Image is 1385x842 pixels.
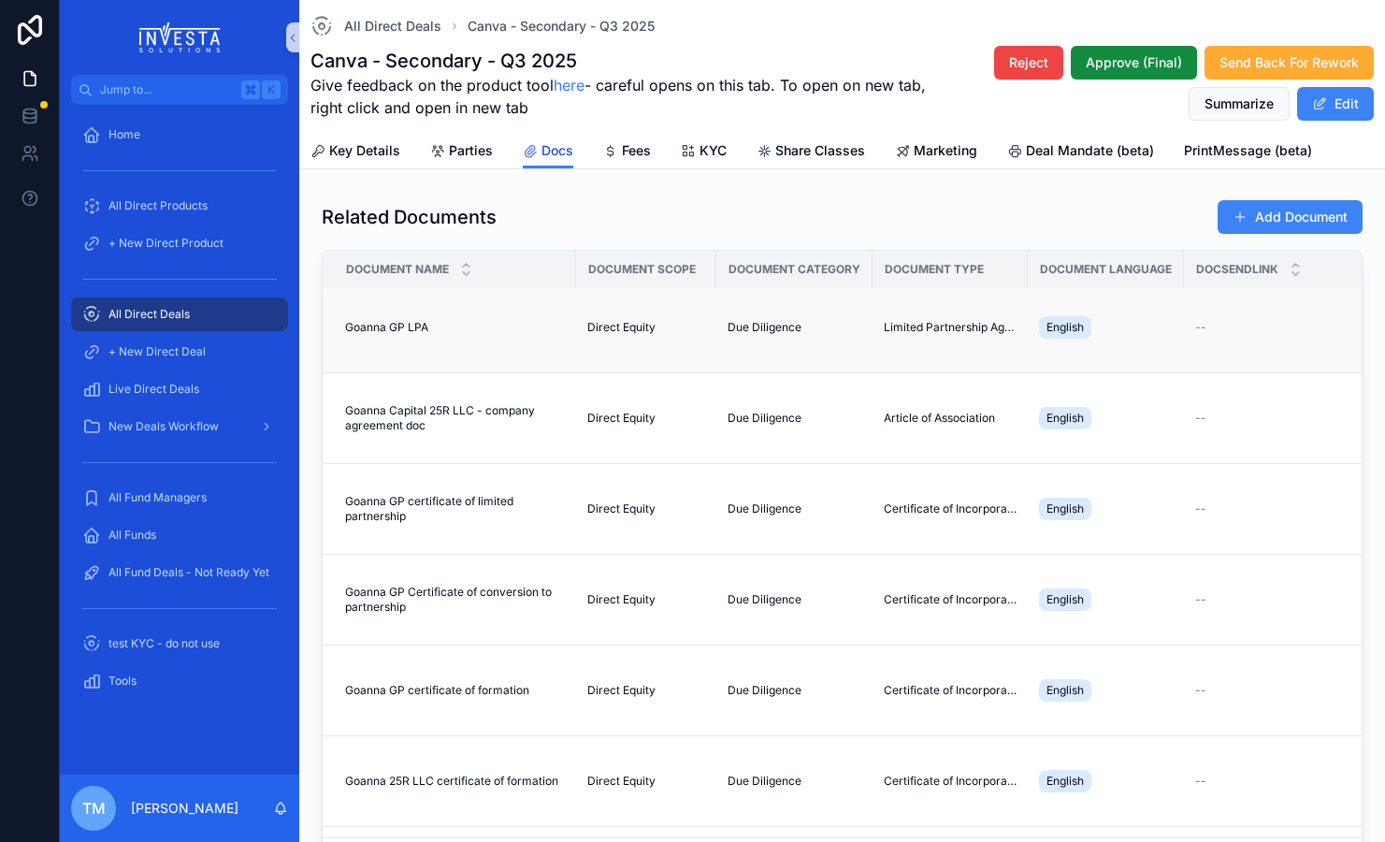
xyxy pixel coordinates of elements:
button: Jump to...K [71,75,288,105]
span: test KYC - do not use [108,636,220,651]
span: Marketing [914,141,977,160]
a: Direct Equity [587,411,705,426]
span: Certificate of Incorporation [884,683,1017,698]
a: Goanna GP certificate of limited partnership [345,494,565,524]
span: Direct Equity [587,501,656,516]
span: Reject [1009,53,1048,72]
span: -- [1195,592,1206,607]
span: Certificate of Incorporation [884,501,1017,516]
span: Due Diligence [728,774,801,789]
a: Goanna Capital 25R LLC - company agreement doc [345,403,565,433]
a: -- [1195,501,1379,516]
span: Direct Equity [587,592,656,607]
span: KYC [700,141,727,160]
span: Direct Equity [587,411,656,426]
span: Direct Equity [587,683,656,698]
a: Docs [523,134,573,169]
button: Send Back For Rework [1205,46,1374,80]
span: Due Diligence [728,411,801,426]
span: Docs [541,141,573,160]
a: English [1039,675,1173,705]
a: Due Diligence [728,411,861,426]
span: Goanna 25R LLC certificate of formation [345,774,558,789]
a: -- [1195,592,1379,607]
span: Document Language [1040,262,1172,277]
button: Summarize [1189,87,1290,121]
a: English [1039,766,1173,796]
a: All Direct Deals [310,15,441,37]
a: test KYC - do not use [71,627,288,661]
span: New Deals Workflow [108,419,219,434]
a: Direct Equity [587,320,705,335]
span: -- [1195,774,1206,789]
a: All Fund Managers [71,481,288,515]
span: Deal Mandate (beta) [1026,141,1154,160]
a: All Fund Deals - Not Ready Yet [71,556,288,589]
span: + New Direct Product [108,236,224,251]
a: Fees [603,134,651,171]
a: Direct Equity [587,501,705,516]
span: -- [1195,683,1206,698]
span: DocSendLink [1196,262,1278,277]
span: Article of Association [884,411,995,426]
span: Document Scope [588,262,696,277]
span: English [1046,774,1084,789]
span: Send Back For Rework [1219,53,1359,72]
span: Fees [622,141,651,160]
span: All Funds [108,528,156,543]
a: Limited Partnership Agreement [884,320,1017,335]
a: Direct Equity [587,774,705,789]
span: All Direct Deals [344,17,441,36]
button: Reject [994,46,1063,80]
a: English [1039,585,1173,615]
a: English [1039,403,1173,433]
a: Canva - Secondary - Q3 2025 [468,17,655,36]
a: English [1039,312,1173,342]
a: PrintMessage (beta) [1184,134,1312,171]
a: -- [1195,411,1379,426]
button: Edit [1297,87,1374,121]
a: Direct Equity [587,592,705,607]
span: Key Details [329,141,400,160]
a: Certificate of Incorporation [884,774,1017,789]
a: New Deals Workflow [71,410,288,443]
span: Live Direct Deals [108,382,199,397]
a: here [554,76,584,94]
a: Due Diligence [728,683,861,698]
span: Share Classes [775,141,865,160]
a: Parties [430,134,493,171]
span: English [1046,592,1084,607]
span: -- [1195,501,1206,516]
span: English [1046,411,1084,426]
div: scrollable content [60,105,299,722]
a: Direct Equity [587,683,705,698]
span: English [1046,683,1084,698]
a: Marketing [895,134,977,171]
span: Due Diligence [728,683,801,698]
a: English [1039,494,1173,524]
span: All Fund Managers [108,490,207,505]
span: Jump to... [100,82,234,97]
span: Home [108,127,140,142]
a: Certificate of Incorporation [884,592,1017,607]
a: -- [1195,774,1379,789]
span: Goanna GP LPA [345,320,428,335]
a: Due Diligence [728,501,861,516]
a: Article of Association [884,411,1017,426]
span: Document Name [346,262,449,277]
span: Document Type [885,262,984,277]
span: Due Diligence [728,592,801,607]
span: Summarize [1205,94,1274,113]
a: Goanna GP Certificate of conversion to partnership [345,585,565,615]
a: Home [71,118,288,152]
a: Goanna GP certificate of formation [345,683,565,698]
a: Due Diligence [728,592,861,607]
span: K [264,82,279,97]
img: App logo [139,22,221,52]
a: Goanna GP LPA [345,320,565,335]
